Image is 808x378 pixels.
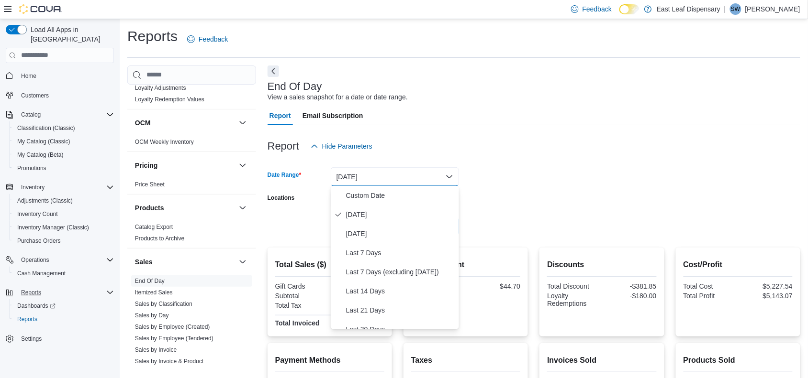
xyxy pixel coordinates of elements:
button: Inventory [17,182,48,193]
span: Products to Archive [135,235,184,242]
span: My Catalog (Classic) [17,138,70,145]
span: SW [731,3,740,15]
button: Sales [135,257,235,267]
h2: Total Sales ($) [275,259,384,270]
div: -$381.85 [604,282,657,290]
a: My Catalog (Classic) [13,136,74,147]
button: My Catalog (Classic) [10,135,118,148]
span: Reports [17,315,37,323]
a: Inventory Manager (Classic) [13,222,93,233]
p: | [724,3,726,15]
span: Inventory Manager (Classic) [13,222,114,233]
button: Reports [2,286,118,299]
span: Sales by Classification [135,300,192,308]
button: Settings [2,332,118,346]
span: Dashboards [13,300,114,312]
span: Inventory Manager (Classic) [17,224,89,231]
span: Customers [17,89,114,101]
button: Pricing [135,161,235,170]
div: Total Tax [275,302,328,309]
div: Gift Cards [275,282,328,290]
label: Locations [268,194,295,202]
button: Inventory Count [10,207,118,221]
a: OCM Weekly Inventory [135,139,194,145]
span: Promotions [13,162,114,174]
span: Sales by Invoice [135,346,177,354]
span: Dashboards [17,302,56,310]
button: Cash Management [10,267,118,280]
a: Dashboards [10,299,118,313]
span: Feedback [583,4,612,14]
span: Loyalty Adjustments [135,84,186,92]
label: Date Range [268,171,302,179]
button: OCM [237,117,248,129]
button: Next [268,65,279,77]
span: Purchase Orders [13,235,114,247]
button: Adjustments (Classic) [10,194,118,207]
span: Sales by Employee (Tendered) [135,335,213,342]
img: Cova [19,4,62,14]
span: My Catalog (Classic) [13,136,114,147]
span: Inventory Count [17,210,58,218]
span: Inventory Count [13,208,114,220]
button: OCM [135,118,235,128]
button: Operations [2,253,118,267]
div: Total Profit [684,292,736,300]
span: Classification (Classic) [17,124,75,132]
a: Settings [17,333,45,345]
a: Sales by Invoice & Product [135,358,203,365]
span: OCM Weekly Inventory [135,138,194,146]
span: Catalog Export [135,223,173,231]
span: Last 14 Days [346,285,455,297]
a: Sales by Day [135,312,169,319]
a: Promotions [13,162,50,174]
h2: Discounts [547,259,656,270]
span: Adjustments (Classic) [13,195,114,206]
span: Load All Apps in [GEOGRAPHIC_DATA] [27,25,114,44]
a: End Of Day [135,278,165,284]
nav: Complex example [6,65,114,371]
span: My Catalog (Beta) [17,151,64,159]
button: Inventory [2,181,118,194]
div: -$180.00 [604,292,657,300]
span: Operations [21,256,49,264]
span: Loyalty Redemption Values [135,96,204,103]
div: Subtotal [275,292,328,300]
button: Catalog [17,109,45,120]
div: Products [127,221,256,248]
a: Sales by Employee (Created) [135,324,210,330]
span: [DATE] [346,228,455,239]
span: Sales by Employee (Created) [135,323,210,331]
span: Catalog [17,109,114,120]
span: Custom Date [346,190,455,201]
span: Catalog [21,111,41,119]
a: Itemized Sales [135,289,173,296]
span: Email Subscription [303,106,363,125]
div: Select listbox [331,186,459,329]
span: Settings [21,335,42,343]
span: Home [21,72,36,80]
a: Catalog Export [135,224,173,230]
span: Cash Management [17,270,66,277]
h3: Report [268,140,299,152]
button: My Catalog (Beta) [10,148,118,162]
span: Settings [17,333,114,345]
a: Dashboards [13,300,59,312]
h2: Payment Methods [275,355,384,366]
strong: Total Invoiced [275,319,320,327]
a: Classification (Classic) [13,122,79,134]
div: Pricing [127,179,256,194]
span: Reports [13,313,114,325]
button: Inventory Manager (Classic) [10,221,118,234]
a: Purchase Orders [13,235,65,247]
span: Adjustments (Classic) [17,197,73,205]
span: Purchase Orders [17,237,61,245]
button: Promotions [10,162,118,175]
span: Promotions [17,164,46,172]
h2: Invoices Sold [547,355,656,366]
a: Sales by Employee (Tendered) [135,335,213,342]
span: Classification (Classic) [13,122,114,134]
h2: Cost/Profit [684,259,793,270]
span: Home [17,70,114,82]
